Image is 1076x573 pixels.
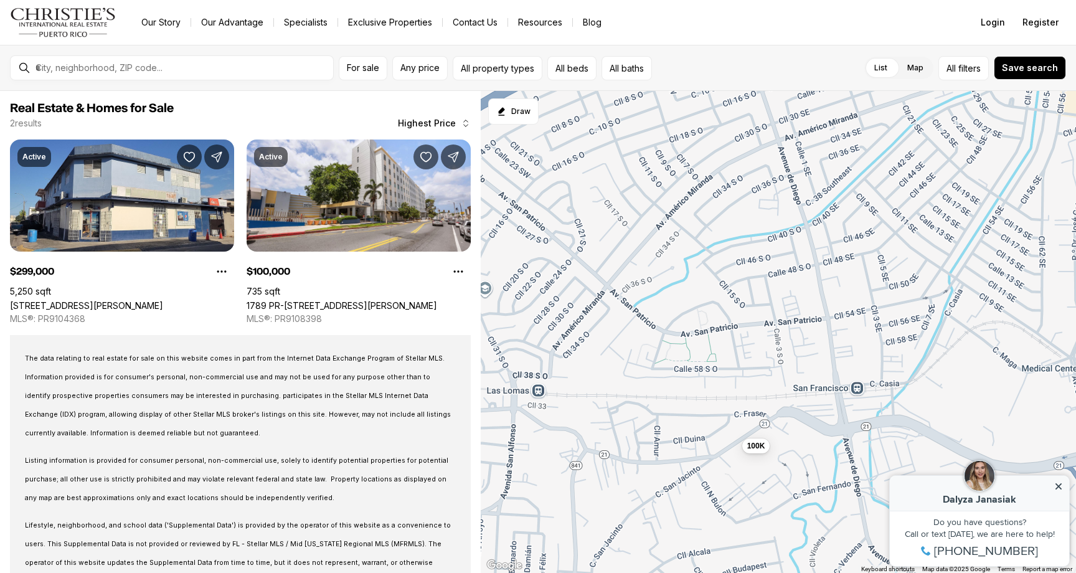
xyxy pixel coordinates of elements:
span: For sale [347,63,379,73]
a: Our Advantage [191,14,273,31]
span: Real Estate & Homes for Sale [10,102,174,115]
span: 100K [747,440,765,450]
label: Map [897,57,933,79]
p: Active [259,152,283,162]
a: Exclusive Properties [338,14,442,31]
button: Register [1015,10,1066,35]
button: Allfilters [938,56,989,80]
button: Share Property [204,144,229,169]
button: Share Property [441,144,466,169]
span: Register [1022,17,1059,27]
img: ac2afc0f-b966-43d0-ba7c-ef51505f4d54.jpg [81,3,112,34]
span: Save search [1002,63,1058,73]
span: Any price [400,63,440,73]
a: Resources [508,14,572,31]
img: logo [10,7,116,37]
span: [PHONE_NUMBER] [51,87,155,100]
button: Start drawing [488,98,539,125]
button: All property types [453,56,542,80]
div: Call or text [DATE], we are here to help! [13,72,180,81]
button: Any price [392,56,448,80]
span: Listing information is provided for consumer personal, non-commercial use, solely to identify pot... [25,457,448,502]
span: filters [958,62,981,75]
a: Our Story [131,14,191,31]
a: Specialists [274,14,337,31]
span: All [946,62,956,75]
span: Highest Price [398,118,456,128]
button: Login [973,10,1012,35]
div: Dalyza Janasiak [19,37,174,47]
span: The data relating to real estate for sale on this website comes in part from the Internet Data Ex... [25,354,451,437]
button: 100K [742,438,770,453]
button: Save Property: 1789 PR-21 TORRE METROPOLITANO #413 [413,144,438,169]
button: All beds [547,56,597,80]
div: Do you have questions? [13,60,180,69]
button: Save search [994,56,1066,80]
p: Active [22,152,46,162]
button: Property options [446,259,471,284]
button: All baths [602,56,652,80]
button: Contact Us [443,14,507,31]
span: Login [981,17,1005,27]
a: 1789 PR-21 TORRE METROPOLITANO #413, SAN JUAN PR, 00918 [247,300,437,311]
button: For sale [339,56,387,80]
button: Save Property: 16 SE CAPARRA TERRACE [177,144,202,169]
button: Highest Price [390,111,478,136]
p: 2 results [10,118,42,128]
a: 16 SE CAPARRA TERRACE, SAN JUAN PR, 00921 [10,300,163,311]
a: Blog [573,14,611,31]
label: List [864,57,897,79]
button: Property options [209,259,234,284]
